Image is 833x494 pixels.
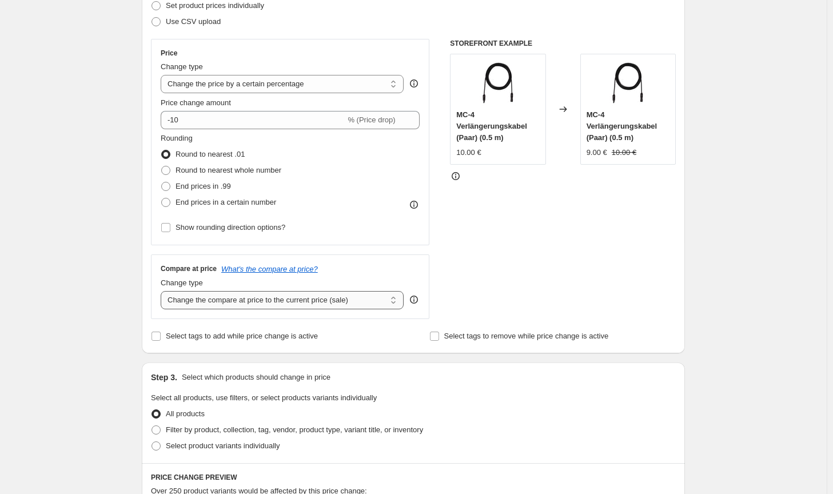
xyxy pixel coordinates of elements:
h6: PRICE CHANGE PREVIEW [151,473,676,482]
button: What's the compare at price? [221,265,318,273]
span: Use CSV upload [166,17,221,26]
strike: 10.00 € [612,147,636,158]
h6: STOREFRONT EXAMPLE [450,39,676,48]
img: kabel.3_1_80x.webp [475,60,521,106]
input: -15 [161,111,345,129]
span: % (Price drop) [348,115,395,124]
span: Select all products, use filters, or select products variants individually [151,393,377,402]
div: 9.00 € [587,147,607,158]
span: Change type [161,278,203,287]
span: Price change amount [161,98,231,107]
h2: Step 3. [151,372,177,383]
h3: Compare at price [161,264,217,273]
span: Filter by product, collection, tag, vendor, product type, variant title, or inventory [166,425,423,434]
span: Set product prices individually [166,1,264,10]
span: Round to nearest .01 [176,150,245,158]
div: help [408,78,420,89]
span: Select tags to remove while price change is active [444,332,609,340]
h3: Price [161,49,177,58]
span: Rounding [161,134,193,142]
span: End prices in a certain number [176,198,276,206]
div: help [408,294,420,305]
span: Select tags to add while price change is active [166,332,318,340]
img: kabel.3_1_80x.webp [605,60,651,106]
span: MC-4 Verlängerungskabel (Paar) (0.5 m) [587,110,657,142]
span: Round to nearest whole number [176,166,281,174]
span: Change type [161,62,203,71]
span: End prices in .99 [176,182,231,190]
p: Select which products should change in price [182,372,330,383]
span: Select product variants individually [166,441,280,450]
div: 10.00 € [456,147,481,158]
span: Show rounding direction options? [176,223,285,232]
span: All products [166,409,205,418]
span: MC-4 Verlängerungskabel (Paar) (0.5 m) [456,110,527,142]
